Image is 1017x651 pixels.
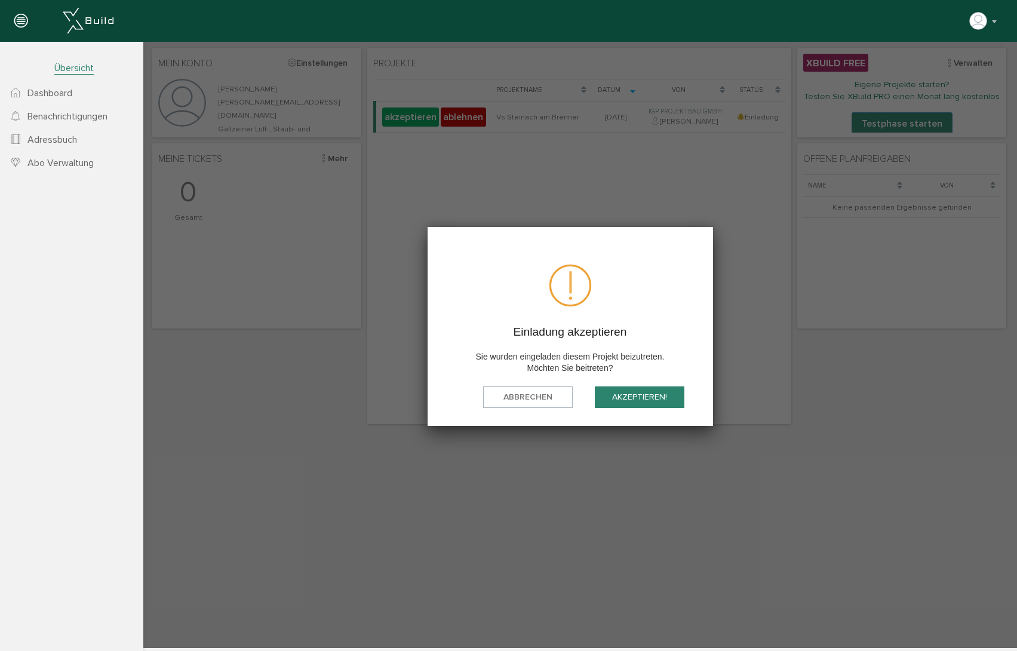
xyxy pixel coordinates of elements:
span: Adressbuch [27,134,77,146]
h2: Einladung akzeptieren [303,283,551,297]
iframe: Chat Widget [957,594,1017,651]
p: Sie wurden eingeladen diesem Projekt beizutreten. Möchten Sie beitreten? [303,307,551,333]
span: Dashboard [27,87,72,99]
img: xBuild_Logo_Horizontal_White.png [63,8,113,33]
div: Chat-Widget [957,594,1017,651]
span: Benachrichtigungen [27,110,107,122]
button: Abbrechen [340,345,429,367]
span: Übersicht [54,62,94,75]
span: Abo Verwaltung [27,157,94,169]
button: akzeptieren! [451,345,541,367]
